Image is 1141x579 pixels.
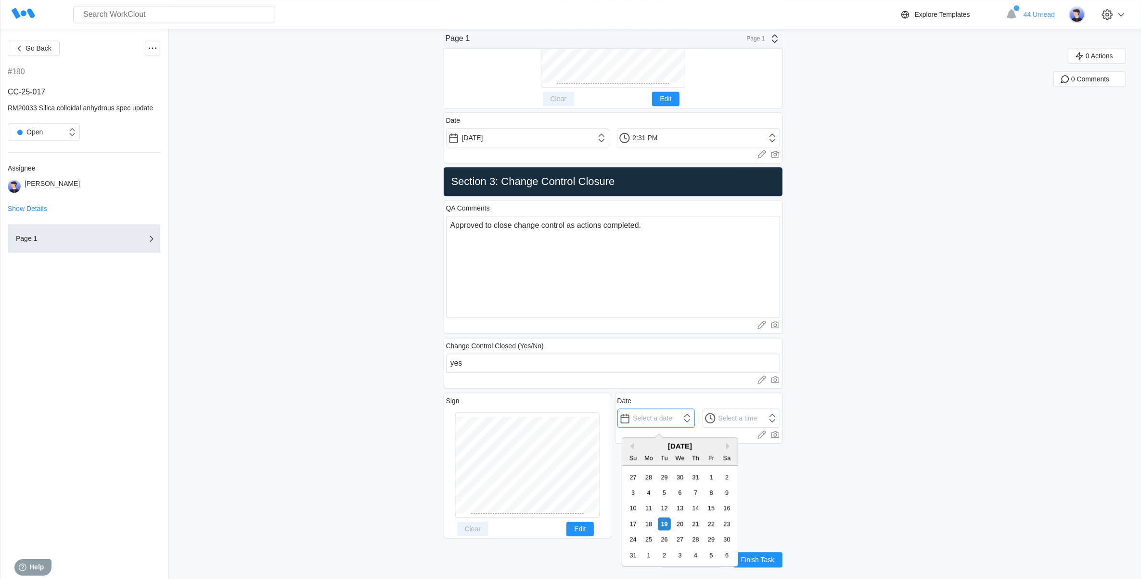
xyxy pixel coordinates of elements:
div: Assignee [8,164,160,172]
div: Page 1 [16,235,112,242]
img: user-5.png [1069,6,1085,23]
button: Clear [543,92,574,106]
div: Th [689,451,702,464]
button: Previous Month [627,443,634,449]
div: Choose Wednesday, August 27th, 2025 [673,533,686,546]
div: Choose Wednesday, August 13th, 2025 [673,501,686,514]
div: Choose Monday, August 18th, 2025 [642,517,655,530]
div: [PERSON_NAME] [25,180,80,193]
div: Choose Saturday, August 30th, 2025 [720,533,733,546]
span: 44 Unread [1024,11,1055,18]
button: Edit [652,92,679,106]
input: Select a time [617,128,780,147]
img: user-5.png [8,180,21,193]
span: Go Back [26,45,51,52]
button: 0 Actions [1068,48,1126,64]
div: Choose Monday, July 28th, 2025 [642,471,655,484]
span: CC-25-017 [8,88,45,96]
input: Select a date [617,408,695,428]
div: Choose Sunday, July 27th, 2025 [627,471,640,484]
div: Date [446,117,461,124]
input: Select a time [703,408,780,428]
div: Page 1 [446,34,470,43]
span: Finish Task [741,556,775,563]
div: Choose Sunday, August 24th, 2025 [627,533,640,546]
div: Page 1 [741,35,765,42]
div: Choose Sunday, August 31st, 2025 [627,549,640,562]
input: Select a date [446,128,609,147]
div: QA Comments [446,204,490,212]
button: Show Details [8,205,47,212]
button: 0 Comments [1053,71,1126,87]
div: Change Control Closed (Yes/No) [446,342,544,350]
span: Clear [465,526,481,532]
div: Choose Thursday, August 14th, 2025 [689,501,702,514]
div: month 2025-08 [625,469,734,563]
div: Choose Friday, August 8th, 2025 [705,486,718,499]
div: Choose Saturday, August 9th, 2025 [720,486,733,499]
input: Type here... [446,354,780,373]
div: Choose Saturday, August 16th, 2025 [720,501,733,514]
div: Choose Tuesday, July 29th, 2025 [658,471,671,484]
span: Clear [551,95,566,102]
div: Choose Tuesday, September 2nd, 2025 [658,549,671,562]
div: Choose Sunday, August 3rd, 2025 [627,486,640,499]
span: Edit [660,95,671,102]
div: Mo [642,451,655,464]
button: Page 1 [8,224,160,252]
div: Choose Monday, August 25th, 2025 [642,533,655,546]
div: [DATE] [622,442,738,450]
div: Choose Friday, September 5th, 2025 [705,549,718,562]
div: Su [627,451,640,464]
div: Choose Monday, August 4th, 2025 [642,486,655,499]
div: Date [617,397,632,405]
button: Next Month [726,443,733,449]
div: Open [13,125,43,139]
div: Choose Monday, September 1st, 2025 [642,549,655,562]
a: Explore Templates [899,9,1001,20]
div: Choose Tuesday, August 12th, 2025 [658,501,671,514]
div: Choose Saturday, September 6th, 2025 [720,549,733,562]
div: Choose Monday, August 11th, 2025 [642,501,655,514]
div: Choose Friday, August 15th, 2025 [705,501,718,514]
div: Choose Thursday, August 28th, 2025 [689,533,702,546]
button: Go Back [8,40,60,56]
div: Fr [705,451,718,464]
div: Choose Thursday, September 4th, 2025 [689,549,702,562]
button: Clear [457,522,488,536]
span: Edit [574,526,586,532]
div: Choose Wednesday, August 20th, 2025 [673,517,686,530]
h2: Section 3: Change Control Closure [448,175,779,188]
span: 0 Comments [1071,76,1109,82]
div: Choose Wednesday, August 6th, 2025 [673,486,686,499]
div: Choose Wednesday, September 3rd, 2025 [673,549,686,562]
button: Edit [566,522,593,536]
span: 0 Actions [1086,53,1113,59]
button: Finish Task [733,552,782,567]
div: Choose Thursday, August 7th, 2025 [689,486,702,499]
div: Sa [720,451,733,464]
div: We [673,451,686,464]
div: Choose Friday, August 22nd, 2025 [705,517,718,530]
div: Choose Wednesday, July 30th, 2025 [673,471,686,484]
div: Choose Sunday, August 10th, 2025 [627,501,640,514]
input: Search WorkClout [73,6,275,23]
div: Choose Friday, August 1st, 2025 [705,471,718,484]
div: Explore Templates [915,11,970,18]
div: Choose Tuesday, August 26th, 2025 [658,533,671,546]
div: Choose Saturday, August 2nd, 2025 [720,471,733,484]
div: Choose Sunday, August 17th, 2025 [627,517,640,530]
div: RM20033 Silica colloidal anhydrous spec update [8,104,160,112]
div: Choose Thursday, August 21st, 2025 [689,517,702,530]
textarea: Approved to close change control as actions completed. [446,216,780,318]
div: Tu [658,451,671,464]
div: Choose Friday, August 29th, 2025 [705,533,718,546]
div: Choose Saturday, August 23rd, 2025 [720,517,733,530]
div: Sign [446,397,460,405]
div: #180 [8,67,25,76]
div: Choose Tuesday, August 19th, 2025 [658,517,671,530]
div: Choose Tuesday, August 5th, 2025 [658,486,671,499]
div: Choose Thursday, July 31st, 2025 [689,471,702,484]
